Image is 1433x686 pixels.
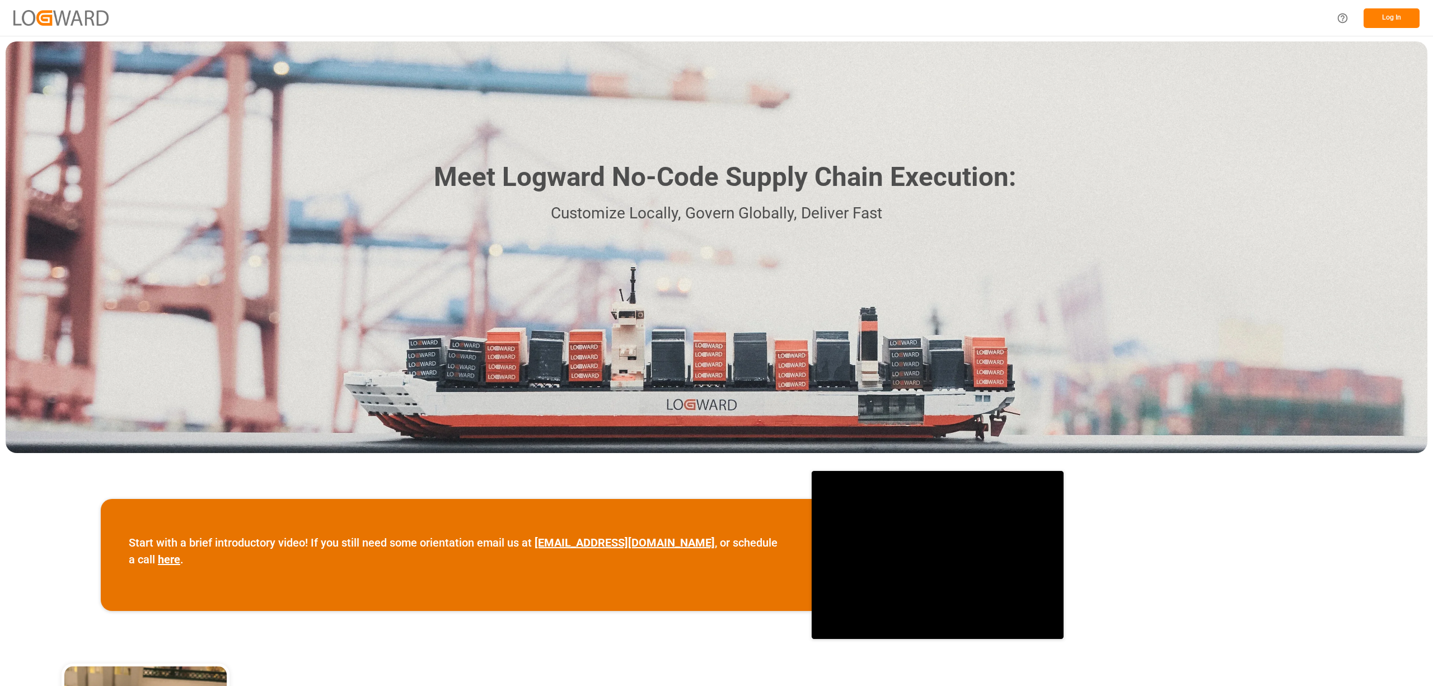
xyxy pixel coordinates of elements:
a: here [158,553,180,566]
h1: Meet Logward No-Code Supply Chain Execution: [434,157,1016,197]
img: Logward_new_orange.png [13,10,109,25]
button: Help Center [1330,6,1355,31]
p: Customize Locally, Govern Globally, Deliver Fast [417,201,1016,226]
a: [EMAIL_ADDRESS][DOMAIN_NAME] [535,536,715,549]
button: Log In [1364,8,1420,28]
p: Start with a brief introductory video! If you still need some orientation email us at , or schedu... [129,534,784,568]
